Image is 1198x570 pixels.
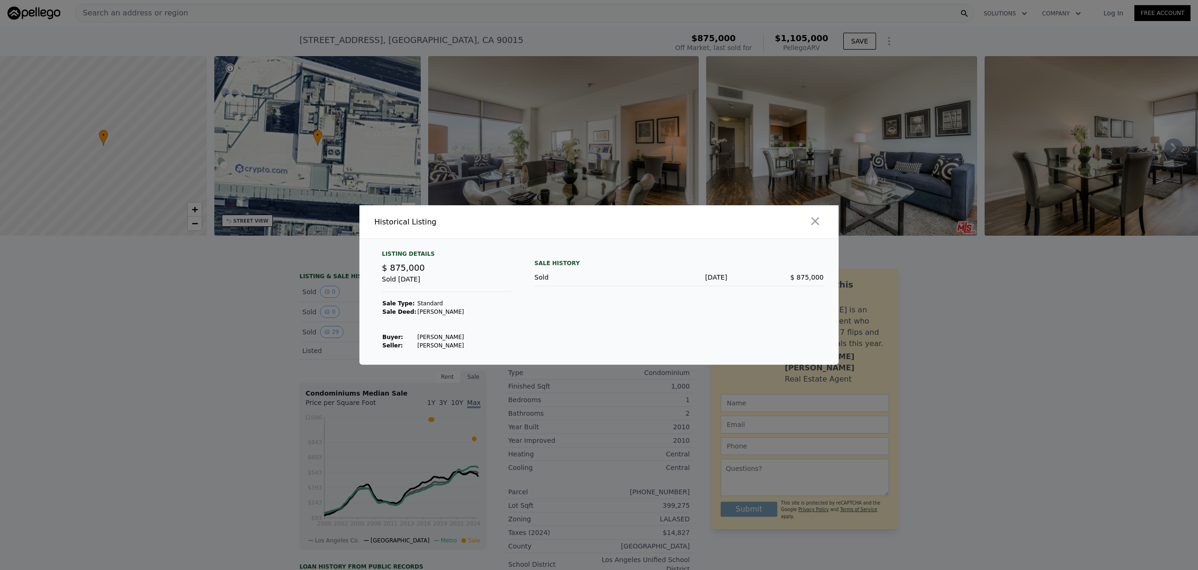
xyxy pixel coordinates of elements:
div: Sale History [534,258,824,269]
td: [PERSON_NAME] [417,308,465,316]
td: [PERSON_NAME] [417,341,465,350]
strong: Sale Type: [382,300,415,307]
div: Sold [534,273,631,282]
span: $ 875,000 [382,263,425,273]
strong: Buyer : [382,334,403,340]
strong: Seller : [382,342,403,349]
strong: Sale Deed: [382,309,416,315]
div: Listing Details [382,250,512,261]
td: [PERSON_NAME] [417,333,465,341]
div: Historical Listing [374,216,595,228]
td: Standard [417,299,465,308]
div: [DATE] [631,273,727,282]
div: Sold [DATE] [382,274,512,292]
span: $ 875,000 [790,274,824,281]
